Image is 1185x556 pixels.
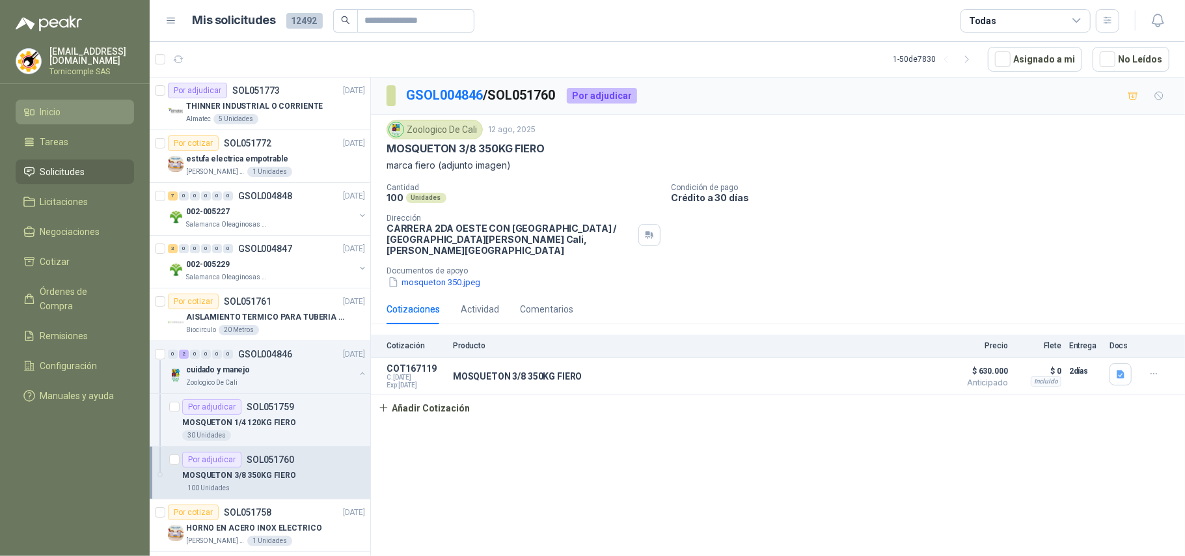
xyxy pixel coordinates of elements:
[387,120,483,139] div: Zoologico De Cali
[387,223,633,256] p: CARRERA 2DA OESTE CON [GEOGRAPHIC_DATA] / [GEOGRAPHIC_DATA][PERSON_NAME] Cali , [PERSON_NAME][GEO...
[387,158,1169,173] p: marca fiero (adjunto imagen)
[988,47,1082,72] button: Asignado a mi
[238,191,292,201] p: GSOL004848
[168,83,227,98] div: Por adjudicar
[150,130,370,183] a: Por cotizarSOL051772[DATE] Company Logoestufa electrica empotrable[PERSON_NAME] Foods S.A.1 Unidades
[182,452,241,467] div: Por adjudicar
[389,122,403,137] img: Company Logo
[168,367,184,383] img: Company Logo
[168,241,368,283] a: 3 0 0 0 0 0 GSOL004847[DATE] Company Logo002-005229Salamanca Oleaginosas SAS
[168,135,219,151] div: Por cotizar
[186,536,245,546] p: [PERSON_NAME] Foods S.A.
[387,341,445,350] p: Cotización
[168,314,184,330] img: Company Logo
[453,371,582,382] p: MOSQUETON 3/8 350KG FIERO
[16,324,134,348] a: Remisiones
[387,363,445,374] p: COT167119
[16,160,134,184] a: Solicitudes
[201,350,211,359] div: 0
[168,188,368,230] a: 7 0 0 0 0 0 GSOL004848[DATE] Company Logo002-005227Salamanca Oleaginosas SAS
[168,209,184,225] img: Company Logo
[186,325,216,335] p: Biocirculo
[387,192,403,203] p: 100
[371,395,478,421] button: Añadir Cotización
[40,329,89,343] span: Remisiones
[40,105,61,119] span: Inicio
[150,447,370,499] a: Por adjudicarSOL051760MOSQUETON 3/8 350KG FIERO100 Unidades
[201,244,211,253] div: 0
[16,249,134,274] a: Cotizar
[40,135,69,149] span: Tareas
[193,11,276,30] h1: Mis solicitudes
[186,272,268,283] p: Salamanca Oleaginosas SAS
[224,139,271,148] p: SOL051772
[168,346,368,388] a: 0 2 0 0 0 0 GSOL004846[DATE] Company Logocuidado y manejoZoologico De Cali
[16,49,41,74] img: Company Logo
[16,219,134,244] a: Negociaciones
[238,350,292,359] p: GSOL004846
[182,417,296,429] p: MOSQUETON 1/4 120KG FIERO
[247,455,294,464] p: SOL051760
[341,16,350,25] span: search
[247,402,294,411] p: SOL051759
[406,193,446,203] div: Unidades
[343,190,365,202] p: [DATE]
[150,394,370,447] a: Por adjudicarSOL051759MOSQUETON 1/4 120KG FIERO30 Unidades
[943,341,1008,350] p: Precio
[567,88,637,104] div: Por adjudicar
[182,399,241,415] div: Por adjudicar
[49,47,134,65] p: [EMAIL_ADDRESS][DOMAIN_NAME]
[182,430,231,441] div: 30 Unidades
[213,114,258,124] div: 5 Unidades
[1069,341,1102,350] p: Entrega
[168,191,178,201] div: 7
[943,363,1008,379] span: $ 630.000
[16,354,134,378] a: Configuración
[223,244,233,253] div: 0
[223,350,233,359] div: 0
[224,508,271,517] p: SOL051758
[224,297,271,306] p: SOL051761
[387,183,661,192] p: Cantidad
[40,195,89,209] span: Licitaciones
[343,137,365,150] p: [DATE]
[387,374,445,382] span: C: [DATE]
[182,469,296,482] p: MOSQUETON 3/8 350KG FIERO
[168,350,178,359] div: 0
[49,68,134,76] p: Tornicomple SAS
[16,100,134,124] a: Inicio
[40,225,100,239] span: Negociaciones
[453,341,935,350] p: Producto
[387,302,440,316] div: Cotizaciones
[179,350,189,359] div: 2
[16,279,134,318] a: Órdenes de Compra
[1110,341,1136,350] p: Docs
[1016,363,1061,379] p: $ 0
[1093,47,1169,72] button: No Leídos
[671,183,1180,192] p: Condición de pago
[40,285,122,313] span: Órdenes de Compra
[40,389,115,403] span: Manuales y ayuda
[286,13,323,29] span: 12492
[150,499,370,552] a: Por cotizarSOL051758[DATE] Company LogoHORNO EN ACERO INOX ELECTRICO[PERSON_NAME] Foods S.A.1 Uni...
[387,382,445,389] span: Exp: [DATE]
[186,258,230,271] p: 002-005229
[168,525,184,541] img: Company Logo
[247,536,292,546] div: 1 Unidades
[893,49,977,70] div: 1 - 50 de 7830
[16,383,134,408] a: Manuales y ayuda
[201,191,211,201] div: 0
[461,302,499,316] div: Actividad
[186,364,250,376] p: cuidado y manejo
[168,294,219,309] div: Por cotizar
[40,359,98,373] span: Configuración
[212,350,222,359] div: 0
[190,350,200,359] div: 0
[40,255,70,269] span: Cotizar
[179,244,189,253] div: 0
[387,214,633,223] p: Dirección
[186,522,322,535] p: HORNO EN ACERO INOX ELECTRICO
[520,302,573,316] div: Comentarios
[488,124,536,136] p: 12 ago, 2025
[406,87,483,103] a: GSOL004846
